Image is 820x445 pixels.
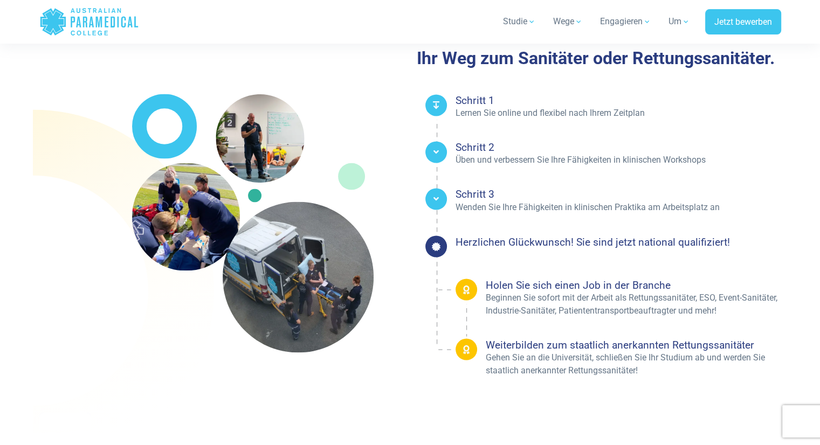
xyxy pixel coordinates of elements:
font: Holen Sie sich einen Job in der Branche [486,279,671,291]
font: Herzlichen Glückwunsch! Sie sind jetzt national qualifiziert! [456,235,730,248]
font: Ihr Weg zum Sanitäter oder Rettungssanitäter. [417,48,775,68]
font: Weiterbilden zum staatlich anerkannten Rettungssanitäter [486,338,754,351]
font: Schritt 1 [456,94,494,107]
font: Wenden Sie Ihre Fähigkeiten in klinischen Praktika am Arbeitsplatz an [456,202,720,212]
font: Schritt 2 [456,141,494,154]
font: Gehen Sie an die Universität, schließen Sie Ihr Studium ab und werden Sie staatlich anerkannter R... [486,352,765,375]
font: Üben und verbessern Sie Ihre Fähigkeiten in klinischen Workshops [456,155,706,165]
font: Lernen Sie online und flexibel nach Ihrem Zeitplan [456,108,645,118]
font: Schritt 3 [456,188,494,200]
font: Beginnen Sie sofort mit der Arbeit als Rettungssanitäter, ESO, Event-Sanitäter, Industrie-Sanität... [486,292,777,315]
